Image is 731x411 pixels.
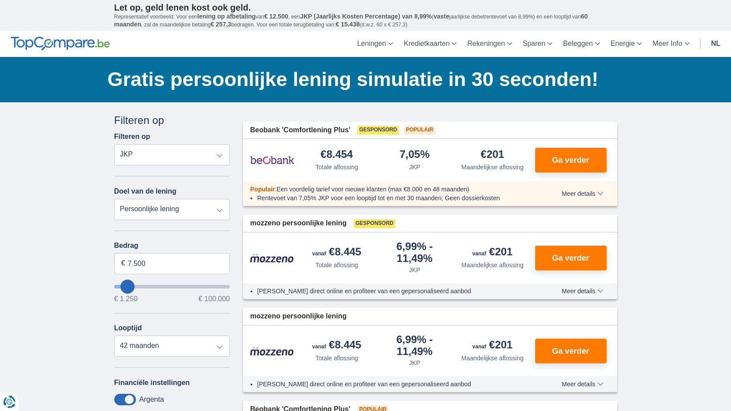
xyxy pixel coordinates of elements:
button: Ga verder [535,339,607,363]
div: 6,99% [379,334,450,357]
span: Meer details [562,381,603,387]
span: Een voordelig tarief voor nieuwe klanten (max €8.000 en 48 maanden) [277,186,469,193]
span: Meer details [562,191,603,197]
div: €201 [481,149,504,161]
label: Bedrag [114,242,230,250]
div: 6,99% [379,241,450,264]
span: mozzeno persoonlijke lening [250,311,347,321]
div: Maandelijkse aflossing [461,261,524,269]
div: €201 [472,247,513,259]
button: Ga verder [535,246,607,270]
span: € 12.500 [264,13,289,20]
li: [PERSON_NAME] direct online en profiteer van een gepersonaliseerd aanbod [257,287,529,295]
span: Populair [250,186,275,193]
label: Looptijd [114,324,142,332]
div: €8.454 [321,149,353,161]
div: €8.445 [312,340,361,352]
div: Maandelijkse aflossing [461,163,524,172]
label: Filteren op [114,133,150,141]
a: Sparen [517,31,558,57]
a: Meer Info [647,31,695,57]
div: €8.445 [312,247,361,259]
img: TopCompare [11,37,110,51]
div: Totale aflossing [315,163,358,172]
span: JKP (Jaarlijks Kosten Percentage) van 8,99% [300,13,432,20]
label: Financiële instellingen [114,379,190,387]
img: product.pl.alt Mozzeno [250,346,294,356]
span: € 257,3 [210,21,231,28]
div: Totale aflossing [315,354,358,362]
span: Populair [404,126,435,135]
button: Ga verder [535,148,607,172]
div: 7,05% [400,149,430,161]
span: mozzeno persoonlijke lening [250,218,347,228]
a: nl [706,31,726,57]
span: Ga verder [552,254,589,262]
span: Ga verder [552,156,589,164]
span: lening op afbetaling [197,13,255,20]
span: Gesponsord [354,219,395,228]
img: product.pl.alt Mozzeno [250,253,294,263]
input: wantToBorrow [114,285,230,288]
img: product.pl.alt Beobank [250,149,294,171]
div: JKP [409,163,420,172]
span: € [121,258,125,269]
button: Meer details [555,381,610,388]
span: Meer details [562,288,603,294]
li: Rentevoet van 7,05% JKP voor een looptijd tot en met 30 maanden; Geen dossierkosten [257,194,529,202]
div: Filteren op [114,113,230,128]
span: € 15.438 [336,21,360,28]
a: Kredietkaarten [398,31,462,57]
label: Argenta [139,396,164,404]
a: Rekeningen [462,31,517,57]
h1: Gratis persoonlijke lening simulatie in 30 seconden! [108,66,617,93]
div: JKP [409,359,420,367]
li: [PERSON_NAME] direct online en profiteer van een gepersonaliseerd aanbod [257,380,529,389]
div: Maandelijkse aflossing [461,354,524,362]
p: Let op, geld lenen kost ook geld. [114,2,617,13]
button: Meer details [555,288,610,295]
span: € 1.250 [114,295,138,303]
span: Beobank 'Comfortlening Plus' [250,125,350,135]
button: Meer details [555,190,610,197]
a: Leningen [352,31,398,57]
label: Doel van de lening [114,187,176,195]
div: Totale aflossing [315,261,358,269]
div: €201 [472,340,513,352]
span: vaste [434,13,450,20]
a: Energie [605,31,647,57]
span: Gesponsord [357,126,399,135]
div: : [243,185,536,194]
div: JKP [409,265,420,274]
p: Representatief voorbeeld: Voor een van , een ( jaarlijkse debetrentevoet van 8,99%) en een loopti... [114,13,617,29]
a: Beleggen [558,31,605,57]
span: € 100.000 [199,295,230,303]
span: 60 maanden [114,13,588,28]
span: Ga verder [552,347,589,355]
